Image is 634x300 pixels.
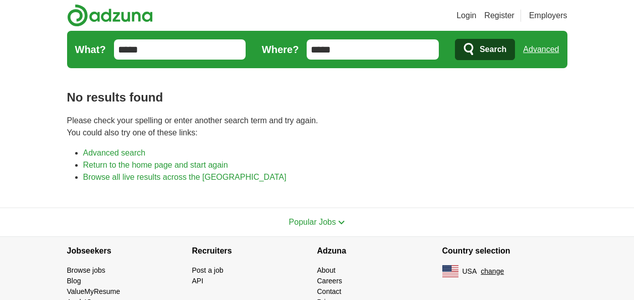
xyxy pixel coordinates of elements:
[317,287,341,295] a: Contact
[83,161,228,169] a: Return to the home page and start again
[338,220,345,225] img: toggle icon
[480,39,506,60] span: Search
[442,265,458,277] img: US flag
[67,287,121,295] a: ValueMyResume
[456,10,476,22] a: Login
[442,237,567,265] h4: Country selection
[289,218,336,226] span: Popular Jobs
[317,266,336,274] a: About
[523,39,559,60] a: Advanced
[83,148,146,157] a: Advanced search
[75,42,106,57] label: What?
[463,266,477,277] span: USA
[67,266,105,274] a: Browse jobs
[192,277,204,285] a: API
[67,4,153,27] img: Adzuna logo
[484,10,514,22] a: Register
[529,10,567,22] a: Employers
[67,115,567,139] p: Please check your spelling or enter another search term and try again. You could also try one of ...
[67,88,567,107] h1: No results found
[455,39,515,60] button: Search
[481,266,504,277] button: change
[67,277,81,285] a: Blog
[317,277,342,285] a: Careers
[262,42,299,57] label: Where?
[192,266,223,274] a: Post a job
[83,173,286,181] a: Browse all live results across the [GEOGRAPHIC_DATA]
